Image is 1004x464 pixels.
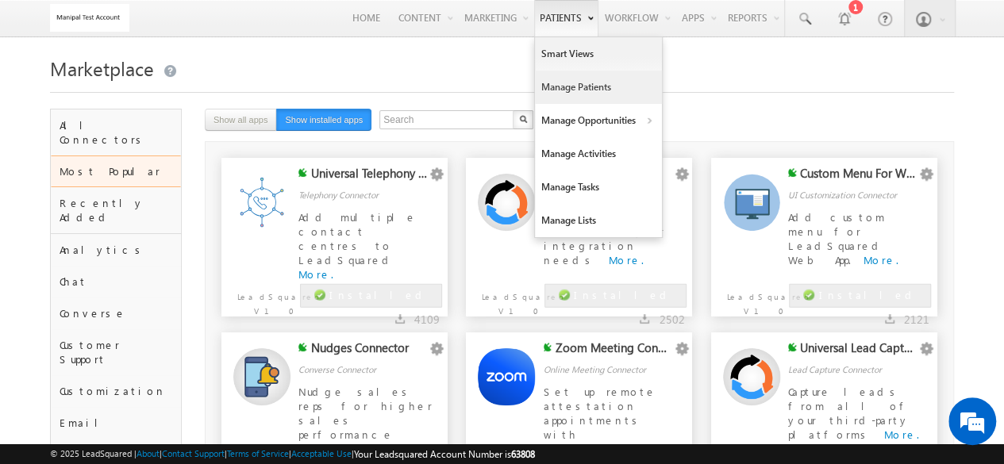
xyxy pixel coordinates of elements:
p: LeadSquared V1.0 [466,282,557,318]
div: Converse [51,297,180,329]
span: 2502 [659,312,684,327]
img: Custom Logo [50,4,129,32]
img: downloads [885,314,894,324]
span: Capture leads from all of your third-party platforms [788,385,912,441]
img: checking status [788,343,797,351]
div: Chat [51,266,180,297]
div: Universal Lead Capture - US [800,340,917,362]
a: Manage Opportunities [535,104,662,137]
img: downloads [640,314,649,324]
a: Manage Lists [535,204,662,237]
span: Installed [329,288,428,301]
div: Custom Menu For Web App [800,166,917,188]
img: downloads [395,314,405,324]
a: About [137,448,160,458]
em: Start Chat [216,357,288,378]
a: More. [884,428,919,441]
a: Manage Patients [535,71,662,104]
img: Alternate Logo [233,348,290,405]
div: Email [51,407,180,439]
a: More. [864,253,898,267]
span: 2121 [904,312,929,327]
span: Marketplace [50,56,154,81]
span: © 2025 LeadSquared | | | | | [50,447,535,462]
a: More. [298,442,333,455]
span: Add multiple contact centres to LeadSquared [298,210,417,267]
a: More. [609,253,644,267]
img: Search [519,115,527,123]
div: Universal Telephony Connector [311,166,428,188]
span: Nudge sales reps for higher sales performance [298,385,432,441]
div: Most Popular [51,155,180,187]
img: checking status [788,168,797,177]
img: Alternate Logo [233,174,290,231]
div: Minimize live chat window [260,8,298,46]
div: Analytics [51,234,180,266]
button: Show all apps [205,109,277,131]
img: Alternate Logo [723,174,780,230]
img: d_60004797649_company_0_60004797649 [27,83,67,104]
p: LeadSquared V1.0 [711,282,802,318]
a: Manage Tasks [535,171,662,204]
div: Recently Added [51,187,180,233]
div: Zoom Meeting Connector [556,340,672,362]
img: checking status [298,343,307,351]
a: Terms of Service [227,448,289,458]
a: Acceptable Use [291,448,352,458]
p: LeadSquared V1.0 [221,282,313,318]
span: Your Leadsquared Account Number is [354,448,535,460]
span: Installed [818,288,917,301]
span: Add custom menu for LeadSquared Web App. [788,210,885,267]
a: Manage Activities [535,137,662,171]
span: 63808 [511,448,535,460]
a: Contact Support [162,448,225,458]
textarea: Type your message and hit 'Enter' [21,147,290,344]
button: Show installed apps [276,109,371,131]
img: Alternate Logo [478,174,535,231]
a: More. [298,267,333,281]
div: Customer Support [51,329,180,375]
div: Chat with us now [83,83,267,104]
span: Installed [574,288,672,301]
img: Alternate Logo [478,348,535,405]
span: 4109 [414,312,440,327]
img: checking status [298,168,307,177]
img: Alternate Logo [723,348,780,405]
span: One Platform for all your integration needs [544,210,664,267]
div: All Connectors [51,109,180,155]
div: Nudges Connector [311,340,428,362]
div: Customization [51,375,180,407]
img: checking status [544,343,552,351]
a: Smart Views [535,37,662,71]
